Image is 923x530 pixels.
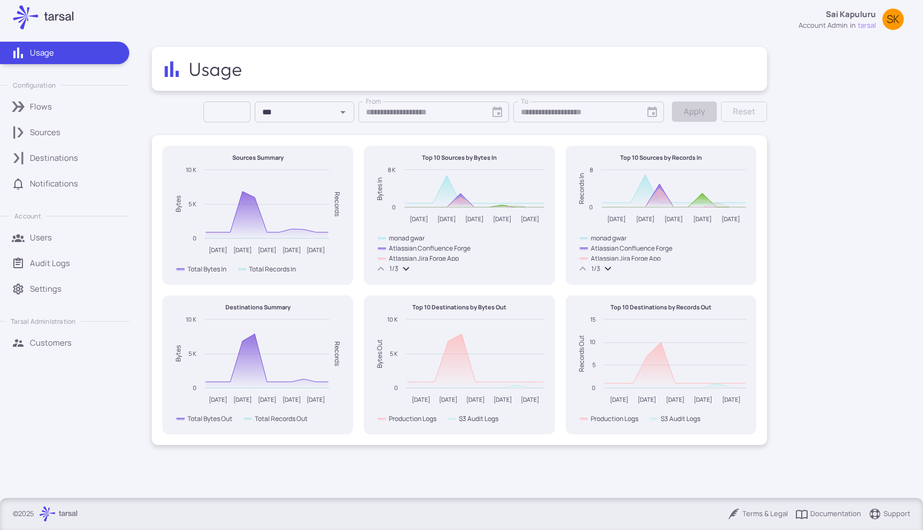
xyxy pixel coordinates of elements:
button: Show Atlassian Confluence Forge [580,244,671,253]
text: 1/3 [389,264,398,273]
text: 5 K [390,349,398,357]
text: Top 10 Sources by Bytes In [422,153,497,161]
p: Customers [30,337,72,349]
text: 5 K [189,349,197,357]
text: [DATE] [722,215,740,223]
p: © 2025 [13,509,34,519]
text: [DATE] [410,215,428,223]
text: [DATE] [494,395,512,403]
button: Show monad gwar [580,233,627,243]
a: Terms & Legal [728,508,788,520]
text: [DATE] [664,215,683,223]
text: [DATE] [465,215,483,223]
text: 10 [590,338,596,346]
text: 0 [392,203,396,211]
button: Apply [672,102,717,122]
text: Records [333,341,342,366]
text: Bytes [174,196,183,212]
text: 0 [193,234,197,242]
p: Destinations [30,152,78,164]
g: S3 Audit Logs, series 2 of 2 with 11 data points. [405,383,545,390]
button: Show Total Records In [238,264,296,274]
p: Settings [30,283,61,295]
text: Atlassian Jira Forge App [389,254,459,263]
text: 0 [592,384,596,392]
text: 0 [193,384,197,392]
text: [DATE] [693,215,711,223]
button: Show Production Logs [580,414,639,423]
text: [DATE] [638,395,656,403]
svg: Interactive chart [368,300,550,434]
text: [DATE] [209,246,227,254]
text: Records Out [577,335,586,372]
text: Bytes Out [375,339,384,368]
a: Documentation [795,508,861,520]
label: From [366,97,381,106]
svg: Interactive chart [570,150,752,285]
p: Tarsal Administration [11,317,75,326]
text: [DATE] [307,395,325,403]
p: Sources [30,127,60,138]
text: [DATE] [283,246,301,254]
button: Sai Kapuluruaccount adminintarsalSK [792,4,910,35]
text: Bytes In [376,177,385,200]
p: Account [14,212,41,221]
text: 15 [590,315,596,323]
text: [DATE] [694,395,712,403]
span: in [850,20,856,31]
div: Sources Summary. Highcharts interactive chart. [167,150,349,285]
p: Sai Kapuluru [826,9,876,20]
text: [DATE] [466,395,484,403]
button: Show Production Logs [378,414,437,423]
text: [DATE] [610,395,628,403]
a: Support [869,508,910,520]
g: Zoom, series 5 of 5 with 11 data points. [600,200,747,209]
div: Top 10 Sources by Bytes In. Highcharts interactive chart. [368,150,550,285]
text: Top 10 Sources by Records In [620,153,702,161]
g: Zoom, series 5 of 5 with 11 data points. [403,203,545,209]
label: To [521,97,528,106]
button: Show Total Bytes In [176,264,227,274]
text: [DATE] [666,395,684,403]
text: Destinations Summary [225,303,291,311]
text: 0 [394,384,398,392]
button: Open [335,105,350,120]
p: Audit Logs [30,258,70,269]
p: Flows [30,101,52,113]
text: 5 [592,361,596,369]
button: Reset [721,102,767,122]
text: 5 K [189,200,197,208]
p: Usage [30,47,54,59]
h2: Usage [189,58,244,80]
button: Show Total Bytes Out [176,414,232,423]
text: Top 10 Destinations by Bytes Out [412,303,506,311]
text: [DATE] [233,246,252,254]
g: Tray.ai, series 4 of 5 with 11 data points. [600,191,747,209]
text: [DATE] [412,395,430,403]
p: Configuration [13,81,56,90]
button: Show S3 Audit Logs [650,414,701,423]
div: Top 10 Sources by Records In. Highcharts interactive chart. [570,150,752,285]
text: 10 K [387,315,398,323]
text: 10 K [186,315,197,323]
text: Sources Summary [232,153,284,161]
text: 8 [590,166,593,174]
text: 10 K [186,166,197,174]
text: [DATE] [521,395,539,403]
text: Bytes [174,345,183,362]
text: [DATE] [521,215,539,223]
text: Top 10 Destinations by Records Out [611,303,711,311]
text: [DATE] [233,395,252,403]
div: Top 10 Destinations by Bytes Out. Highcharts interactive chart. [368,300,550,434]
button: Show Atlassian Confluence Forge [378,244,470,253]
text: [DATE] [438,215,456,223]
button: Show monad gwar [378,233,425,243]
p: Users [30,232,52,244]
div: account admin [799,20,848,31]
svg: Interactive chart [368,150,550,285]
svg: Interactive chart [570,300,752,434]
svg: Interactive chart [167,300,349,434]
